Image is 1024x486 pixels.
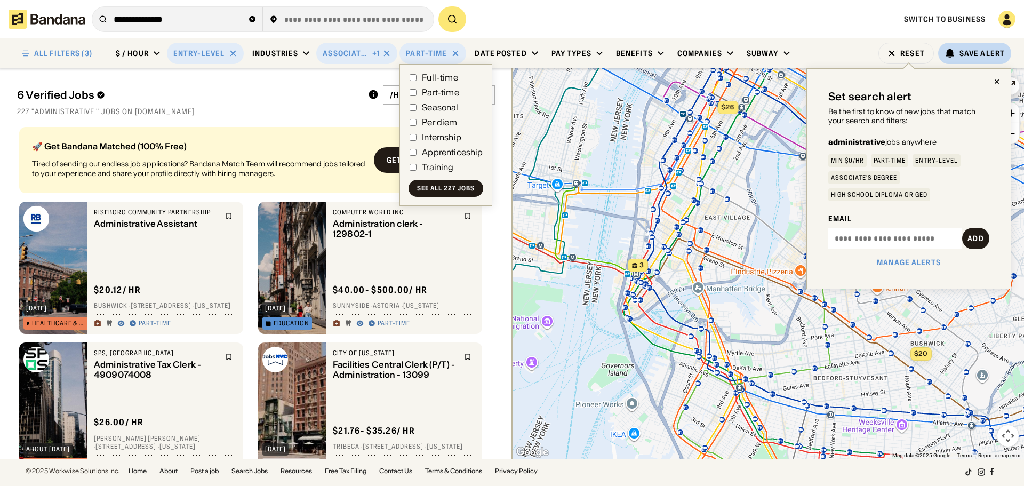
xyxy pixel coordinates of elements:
[274,320,309,326] div: Education
[333,349,458,357] div: City of [US_STATE]
[379,468,412,474] a: Contact Us
[26,468,120,474] div: © 2025 Workwise Solutions Inc.
[422,88,459,97] div: Part-time
[333,284,427,296] div: $ 40.00 - $500.00 / hr
[26,446,70,452] div: about [DATE]
[333,219,458,239] div: Administration clerk - 129802-1
[915,157,958,164] div: Entry-Level
[831,157,864,164] div: Min $0/hr
[422,163,453,171] div: Training
[32,320,88,326] div: Healthcare & Mental Health
[390,90,415,100] div: /hour
[722,103,734,111] span: $26
[32,142,365,150] div: 🚀 Get Bandana Matched (100% Free)
[333,443,476,451] div: TriBeCa · [STREET_ADDRESS] · [US_STATE]
[422,148,483,156] div: Apprenticeship
[828,214,989,224] div: Email
[17,89,359,101] div: 6 Verified Jobs
[904,14,986,24] a: Switch to Business
[515,445,550,459] img: Google
[265,305,286,312] div: [DATE]
[159,468,178,474] a: About
[417,185,474,192] div: See all 227 jobs
[877,258,941,267] a: Manage Alerts
[900,50,925,57] div: Reset
[252,49,298,58] div: Industries
[231,468,268,474] a: Search Jobs
[94,302,237,310] div: Bushwick · [STREET_ADDRESS] · [US_STATE]
[551,49,591,58] div: Pay Types
[281,468,312,474] a: Resources
[495,468,538,474] a: Privacy Policy
[34,50,92,57] div: ALL FILTERS (3)
[94,417,143,428] div: $ 26.00 / hr
[914,349,927,357] span: $20
[422,118,457,126] div: Per diem
[828,138,937,146] div: jobs anywhere
[32,159,365,178] div: Tired of sending out endless job applications? Bandana Match Team will recommend jobs tailored to...
[515,445,550,459] a: Open this area in Google Maps (opens a new window)
[129,468,147,474] a: Home
[616,49,653,58] div: Benefits
[94,219,219,229] div: Administrative Assistant
[475,49,526,58] div: Date Posted
[333,302,476,310] div: Sunnyside · Astoria · [US_STATE]
[831,192,927,198] div: High School Diploma or GED
[94,284,141,296] div: $ 20.12 / hr
[978,452,1021,458] a: Report a map error
[333,425,415,436] div: $ 21.76 - $35.26 / hr
[967,235,983,242] div: Add
[387,156,457,164] div: Get job matches
[892,452,950,458] span: Map data ©2025 Google
[828,137,885,147] b: administrative
[957,452,972,458] a: Terms (opens in new tab)
[831,174,897,181] div: Associate's Degree
[190,468,219,474] a: Post a job
[378,320,410,328] div: Part-time
[94,434,237,451] div: [PERSON_NAME] [PERSON_NAME] · [STREET_ADDRESS] · [US_STATE]
[422,103,458,111] div: Seasonal
[372,49,380,58] div: +1
[406,49,447,58] div: Part-time
[17,107,495,116] div: 227 "administrative " jobs on [DOMAIN_NAME]
[94,360,219,380] div: Administrative Tax Clerk - 4909074008
[333,208,458,217] div: Computer world inc
[262,347,288,372] img: City of New York logo
[747,49,779,58] div: Subway
[425,468,482,474] a: Terms & Conditions
[265,446,286,452] div: [DATE]
[23,347,49,372] img: SPS, North America logo
[828,90,911,103] div: Set search alert
[94,349,219,357] div: SPS, [GEOGRAPHIC_DATA]
[677,49,722,58] div: Companies
[116,49,149,58] div: $ / hour
[828,107,989,125] div: Be the first to know of new jobs that match your search and filters:
[422,133,461,141] div: Internship
[323,49,370,58] div: Associate's Degree
[997,425,1019,447] button: Map camera controls
[959,49,1005,58] div: Save Alert
[333,360,458,380] div: Facilities Central Clerk (P/T) - Administration - 13099
[173,49,225,58] div: Entry-Level
[9,10,85,29] img: Bandana logotype
[874,157,906,164] div: Part-time
[23,206,49,232] img: RiseBoro Community Partnership logo
[325,468,366,474] a: Free Tax Filing
[422,73,458,82] div: Full-time
[139,320,171,328] div: Part-time
[639,261,644,270] span: 3
[17,123,495,459] div: grid
[94,208,219,217] div: RiseBoro Community Partnership
[26,305,47,312] div: [DATE]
